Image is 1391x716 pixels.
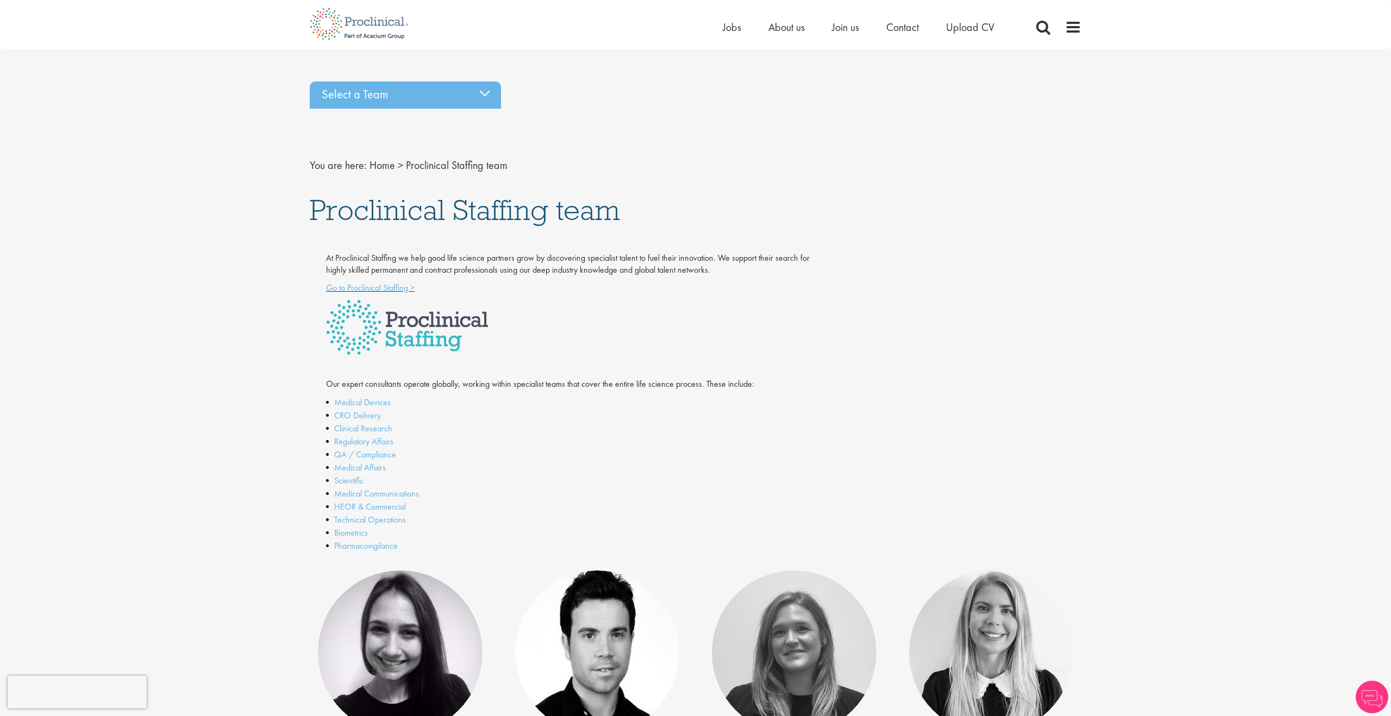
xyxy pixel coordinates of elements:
[326,252,813,277] p: At Proclinical Staffing we help good life science partners grow by discovering specialist talent ...
[832,20,859,34] a: Join us
[886,20,919,34] a: Contact
[334,462,386,473] a: Medical Affairs
[326,378,813,391] p: Our expert consultants operate globally, working within specialist teams that cover the entire li...
[310,191,620,228] span: Proclinical Staffing team
[8,676,147,708] iframe: reCAPTCHA
[334,423,392,434] a: Clinical Research
[723,20,741,34] a: Jobs
[326,282,415,293] a: Go to Proclinical Staffing >
[406,158,507,172] span: Proclinical Staffing team
[369,158,395,172] a: breadcrumb link
[310,158,367,172] span: You are here:
[398,158,403,172] span: >
[334,488,419,499] a: Medical Communications
[334,514,406,525] a: Technical Operations
[326,300,488,355] img: Proclinical Staffing
[946,20,994,34] a: Upload CV
[334,540,398,551] a: Pharmacovigilance
[310,81,501,109] div: Select a Team
[334,501,406,512] a: HEOR & Commercial
[768,20,805,34] a: About us
[334,397,391,408] a: Medical Devices
[334,436,393,447] a: Regulatory Affairs
[334,475,364,486] a: Scientific
[334,449,396,460] a: QA / Compliance
[334,527,368,538] a: Biometrics
[334,410,381,421] a: CRO Delivery
[1356,681,1388,713] img: Chatbot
